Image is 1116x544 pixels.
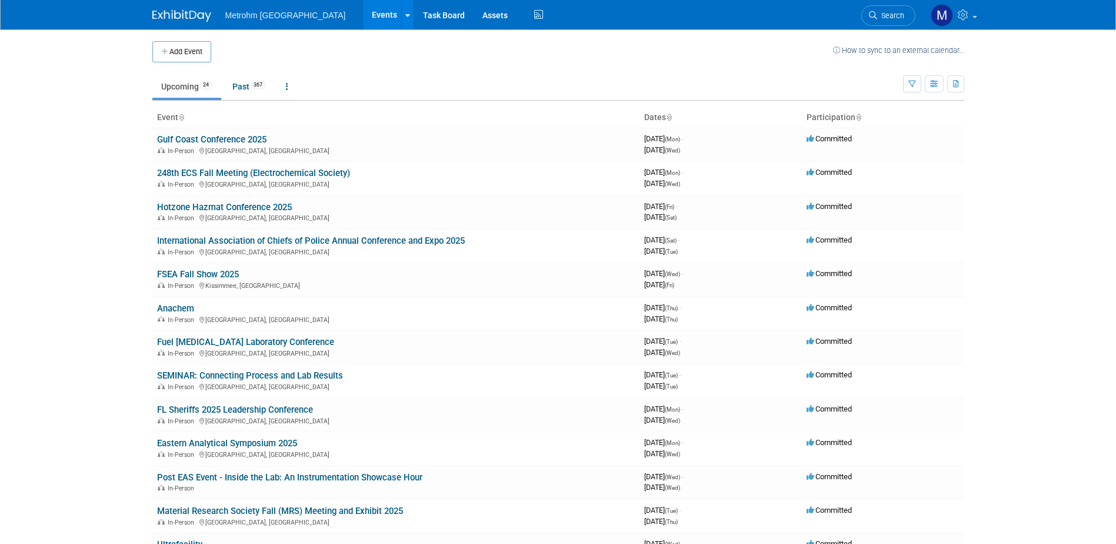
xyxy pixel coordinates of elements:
[158,214,165,220] img: In-Person Event
[665,507,678,514] span: (Tue)
[644,370,681,379] span: [DATE]
[807,134,852,143] span: Committed
[158,316,165,322] img: In-Person Event
[644,438,684,447] span: [DATE]
[665,147,680,154] span: (Wed)
[807,168,852,177] span: Committed
[157,348,635,357] div: [GEOGRAPHIC_DATA], [GEOGRAPHIC_DATA]
[157,213,635,222] div: [GEOGRAPHIC_DATA], [GEOGRAPHIC_DATA]
[644,179,680,188] span: [DATE]
[807,438,852,447] span: Committed
[158,181,165,187] img: In-Person Event
[666,112,672,122] a: Sort by Start Date
[157,404,313,415] a: FL Sheriffs 2025 Leadership Conference
[157,145,635,155] div: [GEOGRAPHIC_DATA], [GEOGRAPHIC_DATA]
[168,451,198,459] span: In-Person
[665,170,680,176] span: (Mon)
[152,10,211,22] img: ExhibitDay
[157,247,635,256] div: [GEOGRAPHIC_DATA], [GEOGRAPHIC_DATA]
[665,339,678,345] span: (Tue)
[644,517,678,526] span: [DATE]
[665,316,678,323] span: (Thu)
[665,305,678,311] span: (Thu)
[168,383,198,391] span: In-Person
[665,204,674,210] span: (Fri)
[644,168,684,177] span: [DATE]
[168,519,198,526] span: In-Person
[168,181,198,188] span: In-Person
[679,303,681,312] span: -
[644,506,681,515] span: [DATE]
[807,337,852,346] span: Committed
[225,11,346,20] span: Metrohm [GEOGRAPHIC_DATA]
[807,404,852,413] span: Committed
[665,282,674,288] span: (Fri)
[168,214,198,222] span: In-Person
[682,404,684,413] span: -
[157,134,266,145] a: Gulf Coast Conference 2025
[157,303,194,314] a: Anachem
[157,517,635,526] div: [GEOGRAPHIC_DATA], [GEOGRAPHIC_DATA]
[157,449,635,459] div: [GEOGRAPHIC_DATA], [GEOGRAPHIC_DATA]
[152,41,211,62] button: Add Event
[152,75,221,98] a: Upcoming24
[157,506,403,516] a: Material Research Society Fall (MRS) Meeting and Exhibit 2025
[665,350,680,356] span: (Wed)
[807,235,852,244] span: Committed
[807,472,852,481] span: Committed
[644,416,680,424] span: [DATE]
[665,248,678,255] span: (Tue)
[168,417,198,425] span: In-Person
[807,506,852,515] span: Committed
[158,519,165,525] img: In-Person Event
[157,472,422,483] a: Post EAS Event - Inside the Lab: An Instrumentation Showcase Hour
[158,417,165,423] img: In-Person Event
[682,134,684,143] span: -
[158,383,165,389] img: In-Person Event
[682,472,684,481] span: -
[168,248,198,256] span: In-Person
[665,474,680,480] span: (Wed)
[833,46,964,55] a: How to sync to an external calendar...
[157,179,635,188] div: [GEOGRAPHIC_DATA], [GEOGRAPHIC_DATA]
[665,417,680,424] span: (Wed)
[665,451,680,457] span: (Wed)
[644,472,684,481] span: [DATE]
[665,519,678,525] span: (Thu)
[665,440,680,446] span: (Mon)
[644,269,684,278] span: [DATE]
[157,416,635,425] div: [GEOGRAPHIC_DATA], [GEOGRAPHIC_DATA]
[665,372,678,379] span: (Tue)
[644,235,680,244] span: [DATE]
[157,280,635,290] div: Kissimmee, [GEOGRAPHIC_DATA]
[679,506,681,515] span: -
[224,75,275,98] a: Past367
[877,11,904,20] span: Search
[644,303,681,312] span: [DATE]
[807,202,852,211] span: Committed
[157,337,334,347] a: Fuel [MEDICAL_DATA] Laboratory Conference
[644,449,680,458] span: [DATE]
[665,237,677,244] span: (Sat)
[168,147,198,155] span: In-Person
[158,485,165,490] img: In-Person Event
[665,214,677,221] span: (Sat)
[178,112,184,122] a: Sort by Event Name
[665,383,678,390] span: (Tue)
[158,248,165,254] img: In-Person Event
[157,269,239,280] a: FSEA Fall Show 2025
[665,406,680,413] span: (Mon)
[644,483,680,492] span: [DATE]
[644,213,677,221] span: [DATE]
[168,350,198,357] span: In-Person
[158,451,165,457] img: In-Person Event
[157,314,635,324] div: [GEOGRAPHIC_DATA], [GEOGRAPHIC_DATA]
[157,438,297,449] a: Eastern Analytical Symposium 2025
[158,147,165,153] img: In-Person Event
[644,280,674,289] span: [DATE]
[676,202,678,211] span: -
[665,181,680,187] span: (Wed)
[158,350,165,356] img: In-Person Event
[168,485,198,492] span: In-Person
[678,235,680,244] span: -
